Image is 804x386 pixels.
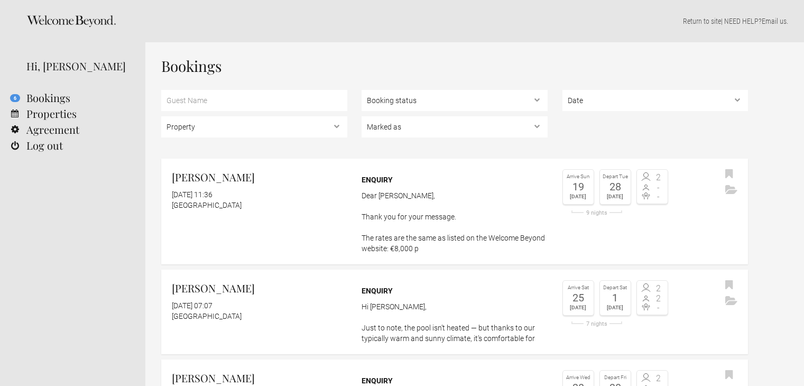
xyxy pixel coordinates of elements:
div: 9 nights [562,210,631,216]
flynt-date-display: [DATE] 11:36 [172,190,212,199]
h1: Bookings [161,58,748,74]
h2: [PERSON_NAME] [172,370,347,386]
button: Archive [723,293,740,309]
div: [DATE] [566,303,591,313]
select: , , [362,90,548,111]
span: 2 [652,374,665,383]
div: Enquiry [362,375,548,386]
div: 19 [566,181,591,192]
p: Hi [PERSON_NAME], Just to note, the pool isn’t heated — but thanks to our typically warm and sunn... [362,301,548,344]
span: 2 [652,173,665,182]
div: 28 [603,181,628,192]
div: Enquiry [362,174,548,185]
flynt-notification-badge: 6 [10,94,20,102]
p: | NEED HELP? . [161,16,788,26]
div: 1 [603,292,628,303]
div: Arrive Sat [566,283,591,292]
flynt-date-display: [DATE] 07:07 [172,301,212,310]
div: Arrive Sun [566,172,591,181]
h2: [PERSON_NAME] [172,169,347,185]
div: Depart Sat [603,283,628,292]
button: Bookmark [723,367,736,383]
div: Depart Fri [603,373,628,382]
select: , , , [362,116,548,137]
input: Guest Name [161,90,347,111]
div: [GEOGRAPHIC_DATA] [172,311,347,321]
div: Hi, [PERSON_NAME] [26,58,130,74]
span: 2 [652,284,665,293]
span: - [652,304,665,312]
select: , [562,90,748,111]
span: 2 [652,295,665,303]
div: Enquiry [362,286,548,296]
a: [PERSON_NAME] [DATE] 11:36 [GEOGRAPHIC_DATA] Enquiry Dear [PERSON_NAME], Thank you for your messa... [161,159,748,264]
span: - [652,192,665,201]
span: - [652,183,665,192]
button: Bookmark [723,167,736,182]
a: Return to site [683,17,721,25]
div: Depart Tue [603,172,628,181]
div: 25 [566,292,591,303]
div: Arrive Wed [566,373,591,382]
h2: [PERSON_NAME] [172,280,347,296]
a: [PERSON_NAME] [DATE] 07:07 [GEOGRAPHIC_DATA] Enquiry Hi [PERSON_NAME], Just to note, the pool isn... [161,270,748,354]
button: Archive [723,182,740,198]
div: [DATE] [603,303,628,313]
p: Dear [PERSON_NAME], Thank you for your message. The rates are the same as listed on the Welcome B... [362,190,548,254]
div: 7 nights [562,321,631,327]
div: [DATE] [566,192,591,201]
button: Bookmark [723,278,736,293]
a: Email us [762,17,787,25]
div: [DATE] [603,192,628,201]
div: [GEOGRAPHIC_DATA] [172,200,347,210]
